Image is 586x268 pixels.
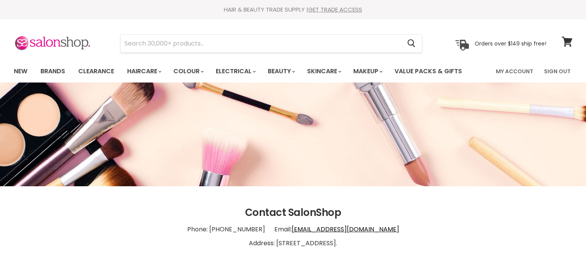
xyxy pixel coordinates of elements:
[401,35,422,52] button: Search
[4,6,582,13] div: HAIR & BEAUTY TRADE SUPPLY |
[292,225,399,234] a: [EMAIL_ADDRESS][DOMAIN_NAME]
[308,5,362,13] a: GET TRADE ACCESS
[389,63,468,79] a: Value Packs & Gifts
[72,63,120,79] a: Clearance
[168,63,208,79] a: Colour
[539,63,575,79] a: Sign Out
[14,219,573,254] p: Phone: [PHONE_NUMBER] Email: Address: [STREET_ADDRESS].
[8,63,33,79] a: New
[348,63,387,79] a: Makeup
[475,40,546,47] p: Orders over $149 ship free!
[210,63,260,79] a: Electrical
[35,63,71,79] a: Brands
[262,63,300,79] a: Beauty
[121,35,401,52] input: Search
[301,63,346,79] a: Skincare
[4,60,582,83] nav: Main
[14,207,573,219] h2: Contact SalonShop
[120,34,422,53] form: Product
[547,232,578,260] iframe: Gorgias live chat messenger
[491,63,538,79] a: My Account
[8,60,480,83] ul: Main menu
[121,63,166,79] a: Haircare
